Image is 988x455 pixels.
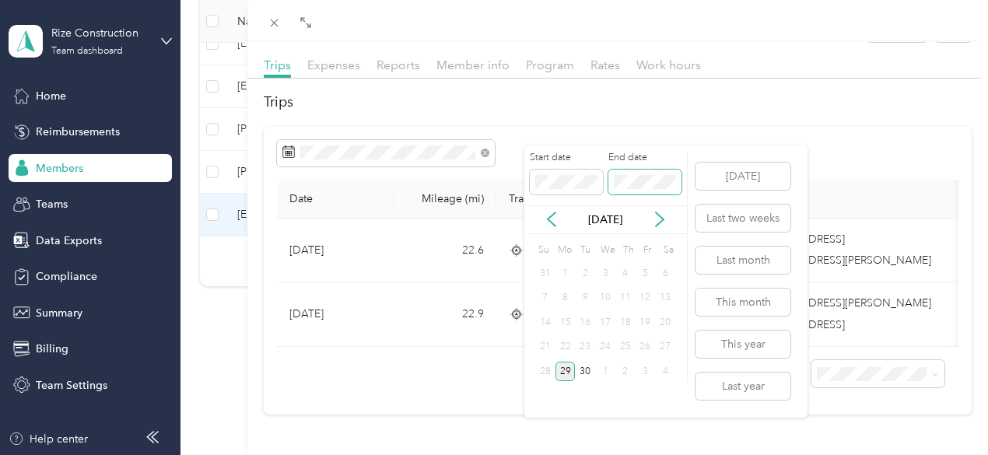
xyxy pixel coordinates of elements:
div: 30 [575,362,595,381]
div: 12 [636,289,656,308]
td: 22.6 [394,219,496,282]
span: Trips [264,58,291,72]
div: 26 [636,338,656,357]
span: Expenses [307,58,360,72]
div: 27 [655,338,675,357]
div: 1 [595,362,615,381]
span: Member info [436,58,510,72]
td: [DATE] [277,219,394,282]
div: 6 [655,264,675,283]
div: 21 [535,338,555,357]
div: 15 [555,313,576,332]
button: [DATE] [695,163,790,190]
div: 19 [636,313,656,332]
th: Mileage (mi) [394,180,496,219]
td: [DATE] [277,282,394,346]
span: [STREET_ADDRESS][PERSON_NAME] [746,296,931,310]
span: Program [526,58,574,72]
button: Last month [695,247,790,274]
span: Rates [590,58,620,72]
div: 4 [655,362,675,381]
div: 24 [595,338,615,357]
div: Mo [555,240,573,261]
div: 25 [615,338,636,357]
h2: Trips [264,92,972,113]
div: 18 [615,313,636,332]
button: This year [695,331,790,358]
div: 23 [575,338,595,357]
div: 16 [575,313,595,332]
label: End date [608,151,681,165]
div: 4 [615,264,636,283]
div: 2 [615,362,636,381]
button: Last two weeks [695,205,790,232]
span: Reports [377,58,420,72]
span: [STREET_ADDRESS][PERSON_NAME] [746,254,931,267]
p: [DATE] [573,212,638,228]
div: 31 [535,264,555,283]
div: 5 [636,264,656,283]
td: 22.9 [394,282,496,346]
div: Fr [640,240,655,261]
span: Work hours [636,58,701,72]
div: 3 [636,362,656,381]
div: 2 [575,264,595,283]
div: 29 [555,362,576,381]
div: 1 [555,264,576,283]
label: Start date [530,151,603,165]
div: 7 [535,289,555,308]
div: Sa [660,240,675,261]
th: Date [277,180,394,219]
div: 11 [615,289,636,308]
button: This month [695,289,790,316]
div: Tu [577,240,592,261]
div: 13 [655,289,675,308]
div: 28 [535,362,555,381]
div: Su [535,240,550,261]
div: 20 [655,313,675,332]
iframe: Everlance-gr Chat Button Frame [901,368,988,455]
button: Last year [695,373,790,400]
th: Track Method [496,180,605,219]
div: We [597,240,615,261]
div: 3 [595,264,615,283]
div: 9 [575,289,595,308]
div: 22 [555,338,576,357]
div: Th [621,240,636,261]
div: 14 [535,313,555,332]
div: 8 [555,289,576,308]
div: 10 [595,289,615,308]
div: 17 [595,313,615,332]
